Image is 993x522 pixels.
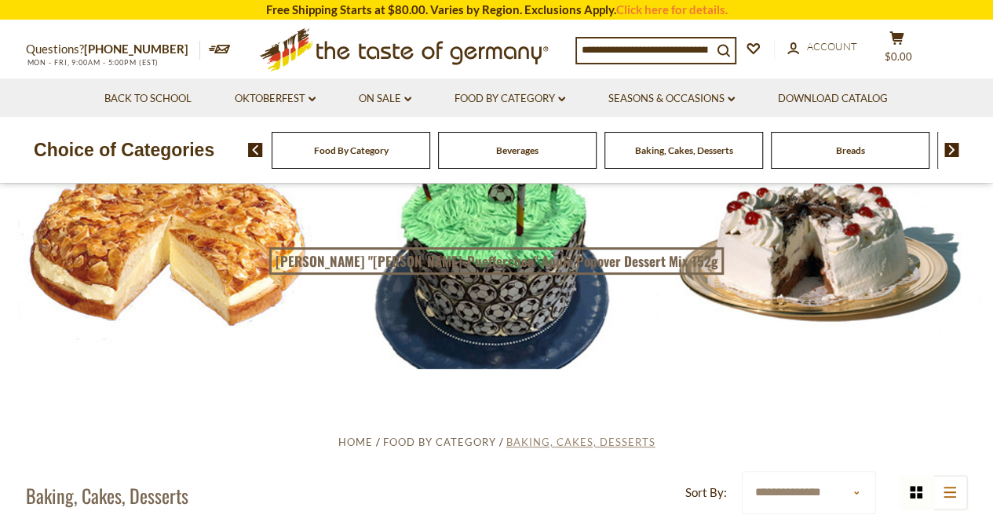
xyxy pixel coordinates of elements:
img: next arrow [944,143,959,157]
a: Breads [836,144,865,156]
span: MON - FRI, 9:00AM - 5:00PM (EST) [26,58,159,67]
a: Baking, Cakes, Desserts [506,436,655,448]
a: Baking, Cakes, Desserts [635,144,733,156]
span: Account [807,40,857,53]
p: Questions? [26,39,200,60]
a: On Sale [359,90,411,108]
a: [PHONE_NUMBER] [84,42,188,56]
a: Food By Category [455,90,565,108]
a: Food By Category [382,436,495,448]
button: $0.00 [874,31,921,70]
a: Seasons & Occasions [608,90,735,108]
a: Home [338,436,372,448]
a: Download Catalog [778,90,888,108]
a: Food By Category [314,144,389,156]
a: Account [787,38,857,56]
h1: Baking, Cakes, Desserts [26,484,188,507]
label: Sort By: [685,483,727,502]
a: Back to School [104,90,192,108]
span: $0.00 [885,50,912,63]
a: Click here for details. [616,2,728,16]
img: previous arrow [248,143,263,157]
a: Beverages [496,144,538,156]
a: Oktoberfest [235,90,316,108]
a: [PERSON_NAME] "[PERSON_NAME]-Puefferchen" Apple Popover Dessert Mix 152g [269,247,724,276]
